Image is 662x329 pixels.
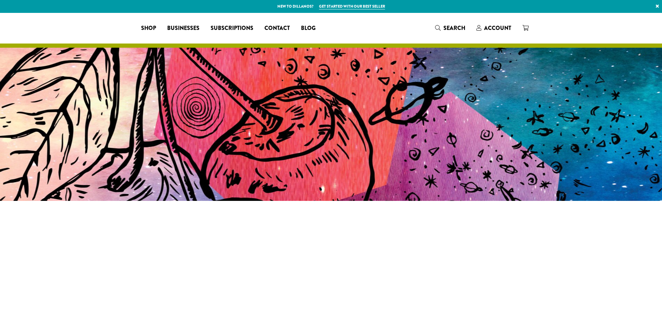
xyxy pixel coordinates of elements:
[167,24,199,33] span: Businesses
[141,24,156,33] span: Shop
[484,24,511,32] span: Account
[136,23,162,34] a: Shop
[301,24,316,33] span: Blog
[443,24,465,32] span: Search
[264,24,290,33] span: Contact
[319,3,385,9] a: Get started with our best seller
[430,22,471,34] a: Search
[211,24,253,33] span: Subscriptions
